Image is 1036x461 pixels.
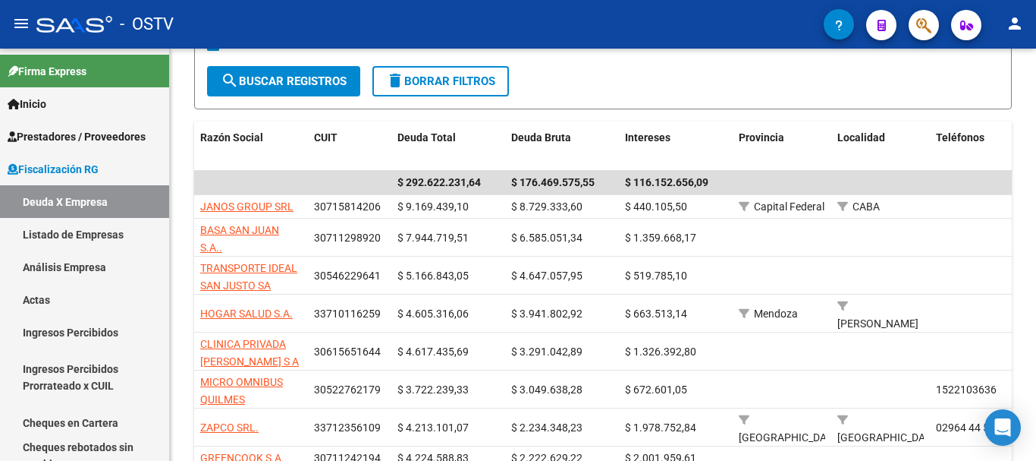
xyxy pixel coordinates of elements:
[837,317,918,330] span: [PERSON_NAME]
[511,422,582,434] span: $ 2.234.348,23
[754,308,798,320] span: Mendoza
[625,422,696,434] span: $ 1.978.752,84
[314,131,337,144] span: CUIT
[936,422,1007,434] span: 02964 44 5310
[733,122,831,172] datatable-header-cell: Provincia
[8,161,99,178] span: Fiscalización RG
[397,346,469,358] span: $ 4.617.435,69
[391,122,505,172] datatable-header-cell: Deuda Total
[511,176,595,188] span: $ 176.469.575,55
[308,122,391,172] datatable-header-cell: CUIT
[314,232,381,244] span: 30711298920
[511,384,582,396] span: $ 3.049.638,28
[221,71,239,90] mat-icon: search
[314,308,381,320] span: 33710116259
[511,270,582,282] span: $ 4.647.057,95
[511,346,582,358] span: $ 3.291.042,89
[625,176,708,188] span: $ 116.152.656,09
[837,131,885,144] span: Localidad
[207,66,360,96] button: Buscar Registros
[314,346,381,358] span: 30615651644
[8,63,86,80] span: Firma Express
[397,270,469,282] span: $ 5.166.843,05
[194,122,308,172] datatable-header-cell: Razón Social
[625,232,696,244] span: $ 1.359.668,17
[936,131,984,144] span: Teléfonos
[314,384,381,396] span: 30522762179
[386,71,404,90] mat-icon: delete
[397,384,469,396] span: $ 3.722.239,33
[314,270,381,282] span: 30546229641
[397,131,456,144] span: Deuda Total
[8,96,46,112] span: Inicio
[386,74,495,88] span: Borrar Filtros
[314,422,381,434] span: 33712356109
[397,201,469,213] span: $ 9.169.439,10
[397,308,469,320] span: $ 4.605.316,06
[505,122,619,172] datatable-header-cell: Deuda Bruta
[754,201,824,213] span: Capital Federal
[200,201,294,213] span: JANOS GROUP SRL
[739,131,784,144] span: Provincia
[120,8,174,41] span: - OSTV
[1006,14,1024,33] mat-icon: person
[739,431,841,444] span: [GEOGRAPHIC_DATA]
[511,131,571,144] span: Deuda Bruta
[625,384,687,396] span: $ 672.601,05
[397,176,481,188] span: $ 292.622.231,64
[12,14,30,33] mat-icon: menu
[837,431,940,444] span: [GEOGRAPHIC_DATA]
[511,232,582,244] span: $ 6.585.051,34
[221,74,347,88] span: Buscar Registros
[625,201,687,213] span: $ 440.105,50
[200,338,299,368] span: CLINICA PRIVADA [PERSON_NAME] S A
[625,270,687,282] span: $ 519.785,10
[831,122,930,172] datatable-header-cell: Localidad
[200,224,279,254] span: BASA SAN JUAN S.A..
[200,422,259,434] span: ZAPCO SRL.
[372,66,509,96] button: Borrar Filtros
[397,232,469,244] span: $ 7.944.719,51
[625,131,670,144] span: Intereses
[8,128,146,145] span: Prestadores / Proveedores
[200,308,293,320] span: HOGAR SALUD S.A.
[936,384,997,396] span: 1522103636
[619,122,733,172] datatable-header-cell: Intereses
[511,201,582,213] span: $ 8.729.333,60
[984,409,1021,446] div: Open Intercom Messenger
[314,201,381,213] span: 30715814206
[625,346,696,358] span: $ 1.326.392,80
[200,131,263,144] span: Razón Social
[200,376,283,406] span: MICRO OMNIBUS QUILMES
[625,308,687,320] span: $ 663.513,14
[852,201,880,213] span: CABA
[200,262,297,292] span: TRANSPORTE IDEAL SAN JUSTO SA
[397,422,469,434] span: $ 4.213.101,07
[511,308,582,320] span: $ 3.941.802,92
